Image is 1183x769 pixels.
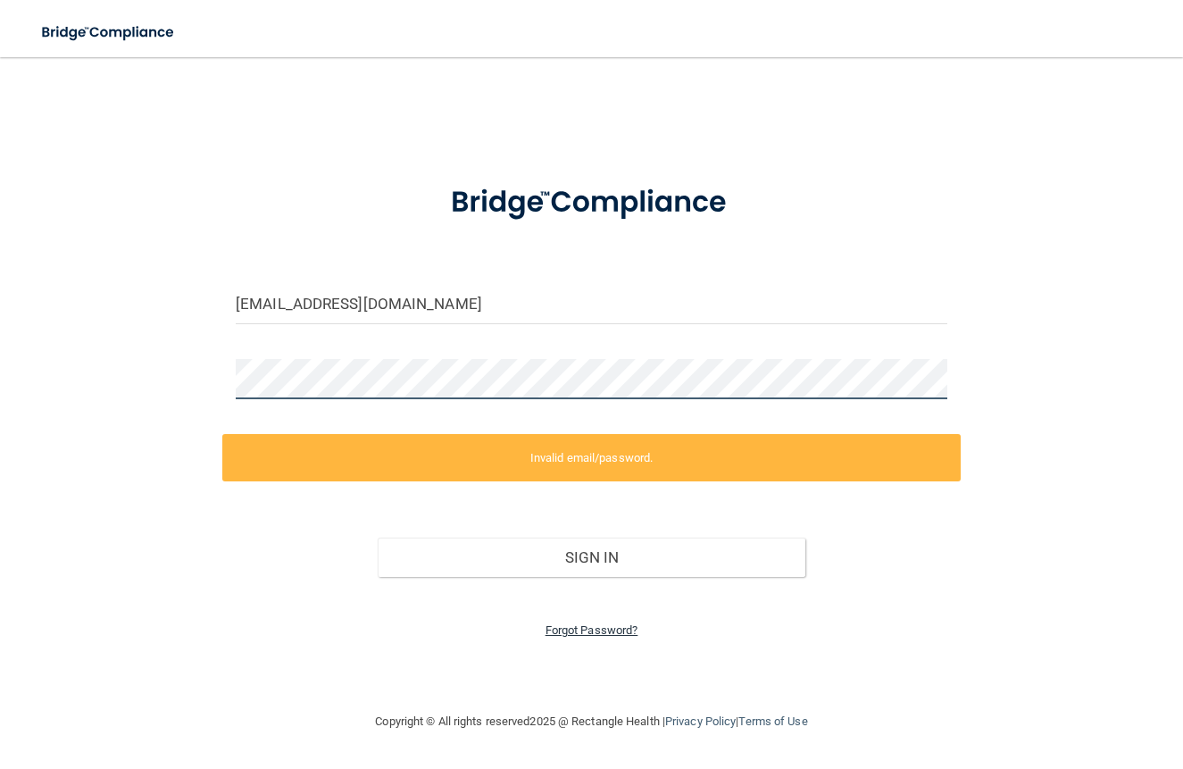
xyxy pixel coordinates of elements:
button: Sign In [378,538,804,577]
img: bridge_compliance_login_screen.278c3ca4.svg [421,164,762,241]
div: Copyright © All rights reserved 2025 @ Rectangle Health | | [266,693,918,750]
iframe: Drift Widget Chat Controller [874,642,1162,714]
a: Terms of Use [738,715,807,728]
a: Privacy Policy [665,715,736,728]
img: bridge_compliance_login_screen.278c3ca4.svg [27,14,191,51]
label: Invalid email/password. [222,434,961,482]
a: Forgot Password? [546,623,638,637]
input: Email [236,284,947,324]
